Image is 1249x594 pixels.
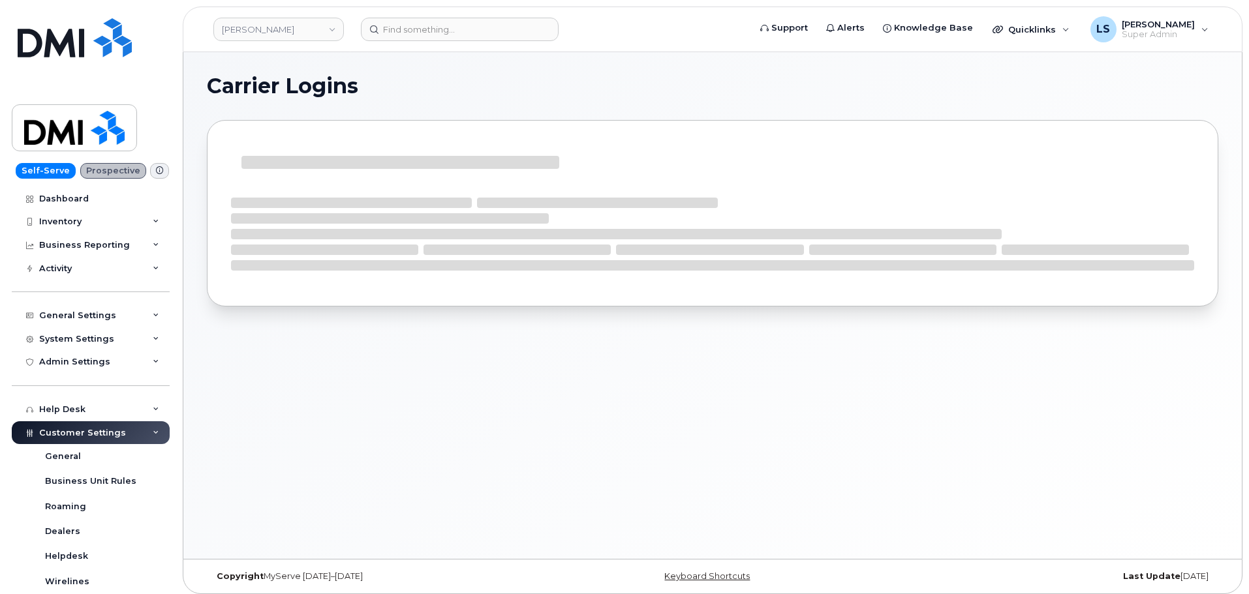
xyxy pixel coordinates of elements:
div: MyServe [DATE]–[DATE] [207,571,544,582]
a: Keyboard Shortcuts [664,571,750,581]
strong: Last Update [1123,571,1180,581]
strong: Copyright [217,571,264,581]
div: [DATE] [881,571,1218,582]
span: Carrier Logins [207,76,358,96]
